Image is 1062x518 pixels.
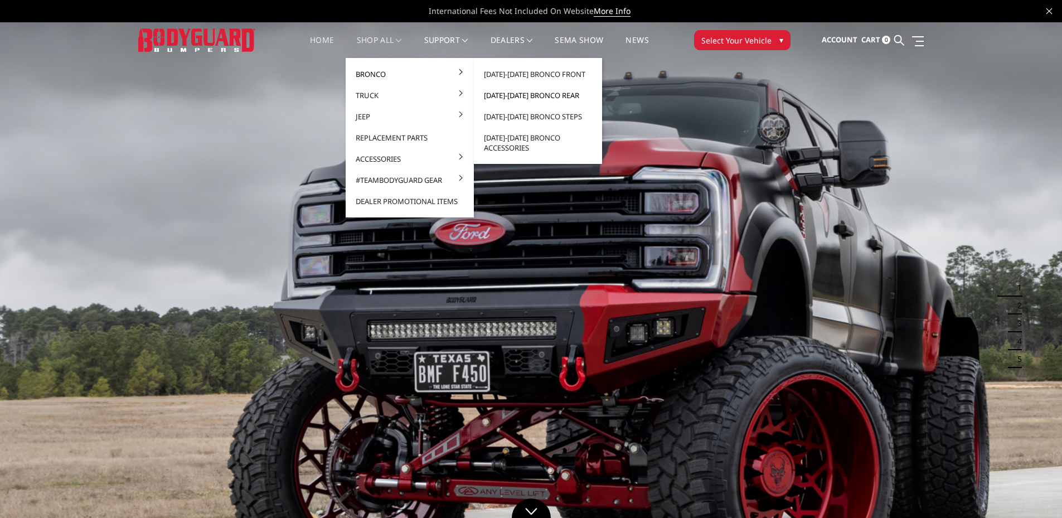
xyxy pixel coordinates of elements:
[478,127,598,158] a: [DATE]-[DATE] Bronco Accessories
[512,498,551,518] a: Click to Down
[1011,350,1022,368] button: 5 of 5
[1011,297,1022,314] button: 2 of 5
[350,170,469,191] a: #TeamBodyguard Gear
[350,64,469,85] a: Bronco
[861,35,880,45] span: Cart
[350,106,469,127] a: Jeep
[594,6,631,17] a: More Info
[1011,279,1022,297] button: 1 of 5
[1011,332,1022,350] button: 4 of 5
[822,25,857,55] a: Account
[882,36,890,44] span: 0
[350,191,469,212] a: Dealer Promotional Items
[424,36,468,58] a: Support
[822,35,857,45] span: Account
[478,64,598,85] a: [DATE]-[DATE] Bronco Front
[555,36,603,58] a: SEMA Show
[478,106,598,127] a: [DATE]-[DATE] Bronco Steps
[478,85,598,106] a: [DATE]-[DATE] Bronco Rear
[350,85,469,106] a: Truck
[1006,464,1062,518] iframe: Chat Widget
[310,36,334,58] a: Home
[779,34,783,46] span: ▾
[701,35,772,46] span: Select Your Vehicle
[357,36,402,58] a: shop all
[861,25,890,55] a: Cart 0
[491,36,533,58] a: Dealers
[350,127,469,148] a: Replacement Parts
[138,28,255,51] img: BODYGUARD BUMPERS
[350,148,469,170] a: Accessories
[1011,314,1022,332] button: 3 of 5
[625,36,648,58] a: News
[694,30,791,50] button: Select Your Vehicle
